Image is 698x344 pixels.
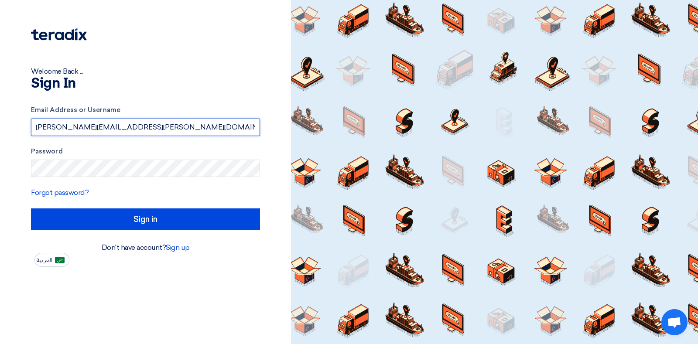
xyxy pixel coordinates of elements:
[31,105,260,115] label: Email Address or Username
[37,257,52,263] span: العربية
[31,28,87,41] img: Teradix logo
[31,66,260,77] div: Welcome Back ...
[166,243,189,252] a: Sign up
[31,242,260,253] div: Don't have account?
[661,309,688,335] a: Open chat
[31,208,260,230] input: Sign in
[34,253,69,267] button: العربية
[31,119,260,136] input: Enter your business email or username
[31,77,260,91] h1: Sign In
[55,257,65,263] img: ar-AR.png
[31,146,260,157] label: Password
[31,188,89,197] a: Forgot password?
